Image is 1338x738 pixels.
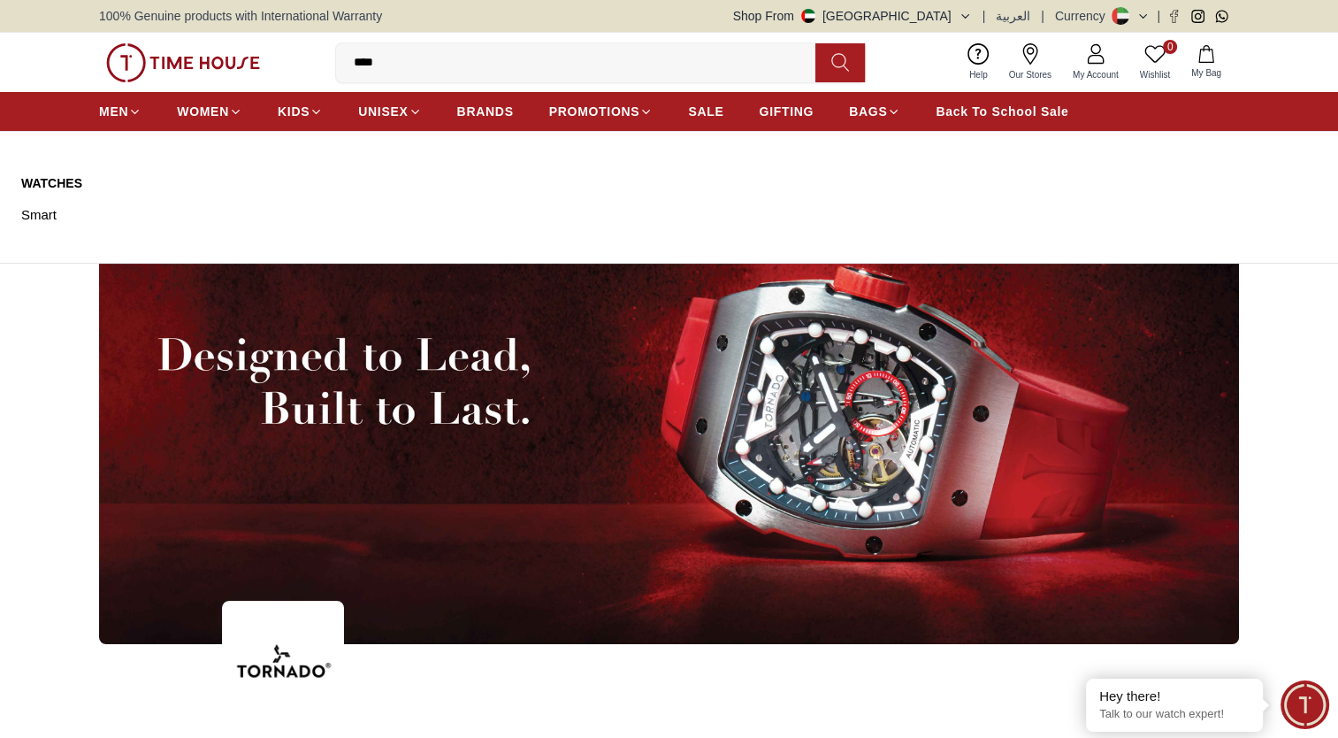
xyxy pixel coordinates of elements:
[106,43,260,82] img: ...
[998,40,1062,85] a: Our Stores
[1281,680,1329,729] div: Chat Widget
[21,174,188,192] a: Watches
[759,103,814,120] span: GIFTING
[222,601,344,723] img: ...
[1099,707,1250,722] p: Talk to our watch expert!
[99,96,141,127] a: MEN
[549,103,640,120] span: PROMOTIONS
[982,7,986,25] span: |
[1055,7,1112,25] div: Currency
[1215,10,1228,23] a: Whatsapp
[99,103,128,120] span: MEN
[733,7,972,25] button: Shop From[GEOGRAPHIC_DATA]
[457,96,514,127] a: BRANDS
[1041,7,1044,25] span: |
[962,68,995,81] span: Help
[1002,68,1059,81] span: Our Stores
[1157,7,1160,25] span: |
[1099,688,1250,705] div: Hey there!
[801,9,815,23] img: United Arab Emirates
[1163,40,1177,54] span: 0
[177,103,229,120] span: WOMEN
[1133,68,1177,81] span: Wishlist
[99,7,382,25] span: 100% Genuine products with International Warranty
[1167,10,1181,23] a: Facebook
[849,103,887,120] span: BAGS
[849,96,900,127] a: BAGS
[936,96,1068,127] a: Back To School Sale
[936,103,1068,120] span: Back To School Sale
[358,103,408,120] span: UNISEX
[457,103,514,120] span: BRANDS
[759,96,814,127] a: GIFTING
[996,7,1030,25] button: العربية
[278,96,323,127] a: KIDS
[99,198,1239,644] img: ...
[1066,68,1126,81] span: My Account
[358,96,421,127] a: UNISEX
[1184,66,1228,80] span: My Bag
[1191,10,1204,23] a: Instagram
[688,96,723,127] a: SALE
[549,96,654,127] a: PROMOTIONS
[1181,42,1232,83] button: My Bag
[278,103,310,120] span: KIDS
[177,96,242,127] a: WOMEN
[959,40,998,85] a: Help
[688,103,723,120] span: SALE
[21,203,188,227] a: Smart
[1129,40,1181,85] a: 0Wishlist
